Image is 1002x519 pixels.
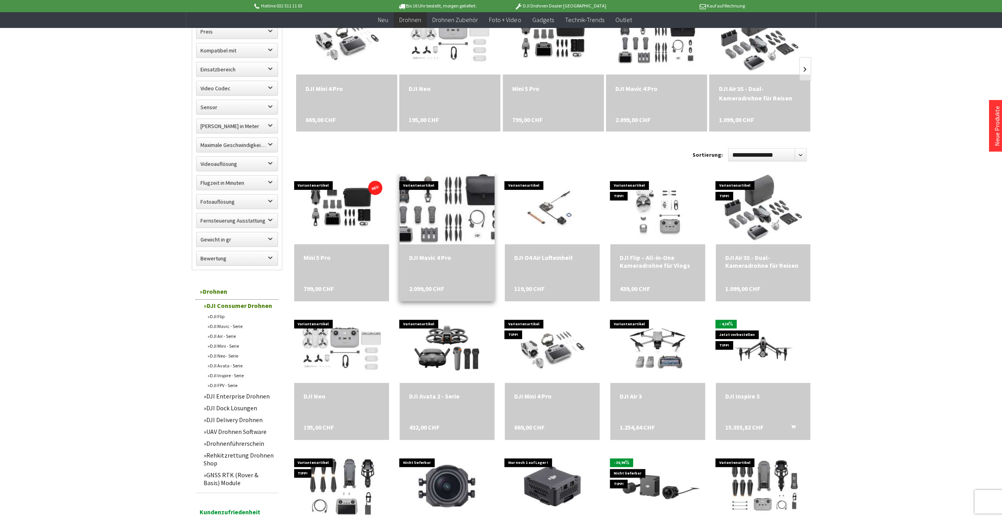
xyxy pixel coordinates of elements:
[514,254,590,261] div: DJI O4 Air Lufteinheit
[304,392,380,400] div: DJI Neo
[620,254,696,269] a: DJI Flip – All-in-One Kameradrohne für Vlogs 439,00 CHF
[725,254,801,269] a: DJI Air 3S - Dual-Kameradrohne für Reisen 1.099,00 CHF
[622,312,693,383] img: DJI Air 3
[196,62,278,76] label: Einsatzbereich
[204,361,278,371] a: DJI Avata - Serie
[200,402,278,414] a: DJI Dock Lösungen
[620,392,696,400] a: DJI Air 3 1.254,64 CHF
[512,84,595,93] div: Mini 5 Pro
[304,254,380,261] a: Mini 5 Pro 799,00 CHF
[204,371,278,380] a: DJI Inspire - Serie
[716,321,811,374] img: DJI Inspire 3
[196,195,278,209] label: Fotoauflösung
[200,437,278,449] a: Drohnenführerschein
[204,311,278,321] a: DJI Flip
[615,84,698,93] a: DJI Mavic 4 Pro 2.099,00 CHF
[399,16,421,24] span: Drohnen
[514,392,590,400] div: DJI Mini 4 Pro
[409,392,485,400] a: DJI Avata 2 - Serie 432,00 CHF
[381,159,513,258] img: DJI Mavic 4 Pro
[253,1,376,11] p: Hotline 032 511 11 03
[196,138,278,152] label: Maximale Geschwindigkeit in km/h
[304,285,334,293] span: 799,00 CHF
[503,5,604,72] img: Mini 5 Pro
[610,173,705,244] img: DJI Flip – All-in-One Kameradrohne für Vlogs
[204,341,278,351] a: DJI Mini - Serie
[408,4,492,74] img: DJI Neo
[411,312,482,383] img: DJI Avata 2 - Serie
[514,423,545,431] span: 669,00 CHF
[409,254,485,261] a: DJI Mavic 4 Pro 2.099,00 CHF
[200,426,278,437] a: UAV Drohnen Software
[781,423,800,434] button: In den Warenkorb
[200,300,278,311] a: DJI Consumer Drohnen
[483,12,526,28] a: Foto + Video
[725,285,760,293] span: 1.099,00 CHF
[609,12,637,28] a: Outlet
[620,285,650,293] span: 439,00 CHF
[302,4,391,74] img: DJI Mini 4 Pro
[204,321,278,331] a: DJI Mavic - Serie
[306,84,388,93] a: DJI Mini 4 Pro 669,00 CHF
[409,285,444,293] span: 2.099,00 CHF
[427,12,483,28] a: Drohnen Zubehör
[306,84,388,93] div: DJI Mini 4 Pro
[721,173,805,244] img: DJI Air 3S - Dual-Kameradrohne für Reisen
[204,380,278,390] a: DJI FPV - Serie
[725,254,801,269] div: DJI Air 3S - Dual-Kameradrohne für Reisen
[532,16,554,24] span: Gadgets
[609,4,704,74] img: DJI Mavic 4 Pro
[196,43,278,57] label: Kompatibel mit
[196,81,278,95] label: Video Codec
[294,177,389,241] img: Mini 5 Pro
[620,392,696,400] div: DJI Air 3
[693,148,723,161] label: Sortierung:
[615,84,698,93] div: DJI Mavic 4 Pro
[304,254,380,261] div: Mini 5 Pro
[196,284,278,300] a: Drohnen
[559,12,609,28] a: Technik-Trends
[526,12,559,28] a: Gadgets
[719,84,801,103] a: DJI Air 3S - Dual-Kameradrohne für Reisen 1.099,00 CHF
[409,84,491,93] a: DJI Neo 195,00 CHF
[565,16,604,24] span: Technik-Trends
[725,392,801,400] div: DJI Inspire 3
[196,119,278,133] label: Maximale Flughöhe in Meter
[409,423,439,431] span: 432,00 CHF
[409,115,439,124] span: 195,00 CHF
[725,423,763,431] span: 15.355,82 CHF
[196,24,278,39] label: Preis
[409,84,491,93] div: DJI Neo
[615,16,632,24] span: Outlet
[304,392,380,400] a: DJI Neo 195,00 CHF
[719,84,801,103] div: DJI Air 3S - Dual-Kameradrohne für Reisen
[200,449,278,469] a: Rehkitzrettung Drohnen Shop
[514,254,590,261] a: DJI O4 Air Lufteinheit 119,90 CHF
[204,351,278,361] a: DJI Neo - Serie
[376,1,499,11] p: Bis 16 Uhr bestellt, morgen geliefert.
[610,454,705,518] img: DJI O3 Lufteinheit
[196,213,278,228] label: Fernsteuerung Ausstattung
[409,392,485,400] div: DJI Avata 2 - Serie
[304,423,334,431] span: 195,00 CHF
[620,254,696,269] div: DJI Flip – All-in-One Kameradrohne für Vlogs
[196,251,278,265] label: Bewertung
[505,173,600,244] img: DJI O4 Air Lufteinheit
[200,414,278,426] a: DJI Delivery Drohnen
[719,115,754,124] span: 1.099,00 CHF
[620,423,655,431] span: 1.254,64 CHF
[725,392,801,400] a: DJI Inspire 3 15.355,82 CHF In den Warenkorb
[508,312,596,383] img: DJI Mini 4 Pro
[306,115,336,124] span: 669,00 CHF
[378,16,388,24] span: Neu
[718,4,802,74] img: DJI Air 3S - Dual-Kameradrohne für Reisen
[514,392,590,400] a: DJI Mini 4 Pro 669,00 CHF
[432,16,478,24] span: Drohnen Zubehör
[489,16,521,24] span: Foto + Video
[993,106,1001,146] a: Neue Produkte
[622,1,745,11] p: Kauf auf Rechnung
[512,84,595,93] a: Mini 5 Pro 799,00 CHF
[196,100,278,114] label: Sensor
[514,285,545,293] span: 119,90 CHF
[204,331,278,341] a: DJI Air - Serie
